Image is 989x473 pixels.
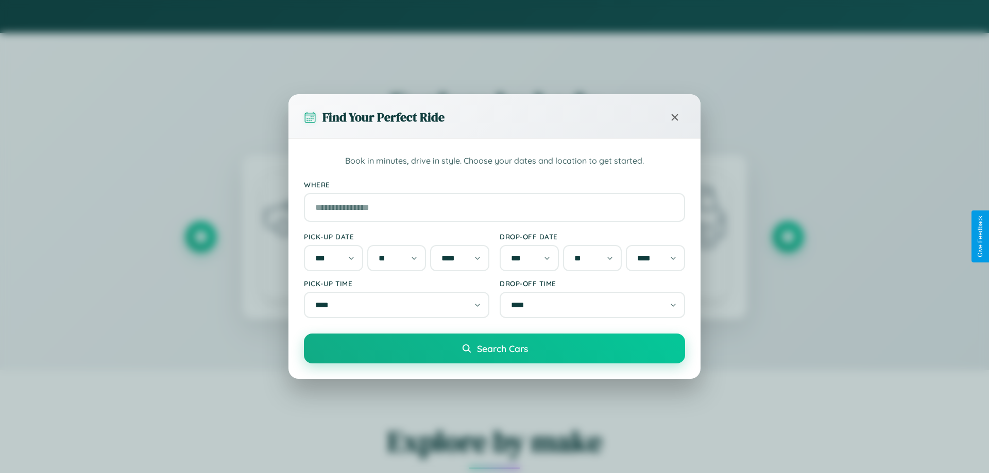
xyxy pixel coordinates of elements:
label: Where [304,180,685,189]
label: Drop-off Date [500,232,685,241]
label: Drop-off Time [500,279,685,288]
h3: Find Your Perfect Ride [322,109,445,126]
label: Pick-up Date [304,232,489,241]
p: Book in minutes, drive in style. Choose your dates and location to get started. [304,154,685,168]
label: Pick-up Time [304,279,489,288]
button: Search Cars [304,334,685,363]
span: Search Cars [477,343,528,354]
